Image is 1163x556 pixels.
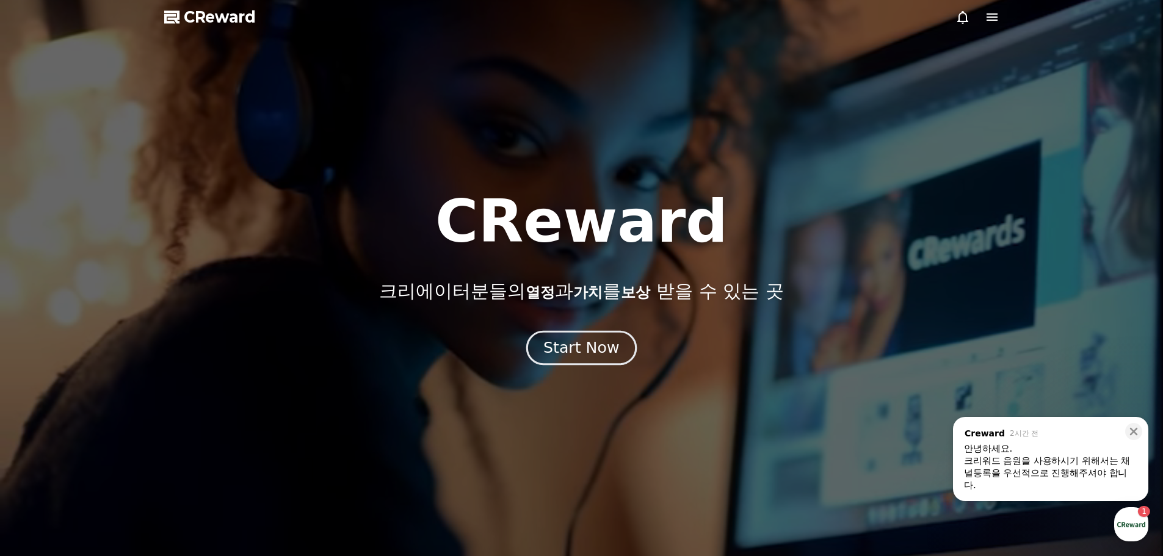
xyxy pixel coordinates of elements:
[526,284,555,301] span: 열정
[158,387,234,417] a: 설정
[4,387,81,417] a: 홈
[184,7,256,27] span: CReward
[112,406,126,416] span: 대화
[164,7,256,27] a: CReward
[529,344,634,355] a: Start Now
[526,330,637,365] button: Start Now
[621,284,650,301] span: 보상
[81,387,158,417] a: 1대화
[379,280,783,302] p: 크리에이터분들의 과 를 받을 수 있는 곳
[543,338,619,358] div: Start Now
[435,192,728,251] h1: CReward
[124,386,128,396] span: 1
[189,405,203,415] span: 설정
[38,405,46,415] span: 홈
[573,284,603,301] span: 가치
